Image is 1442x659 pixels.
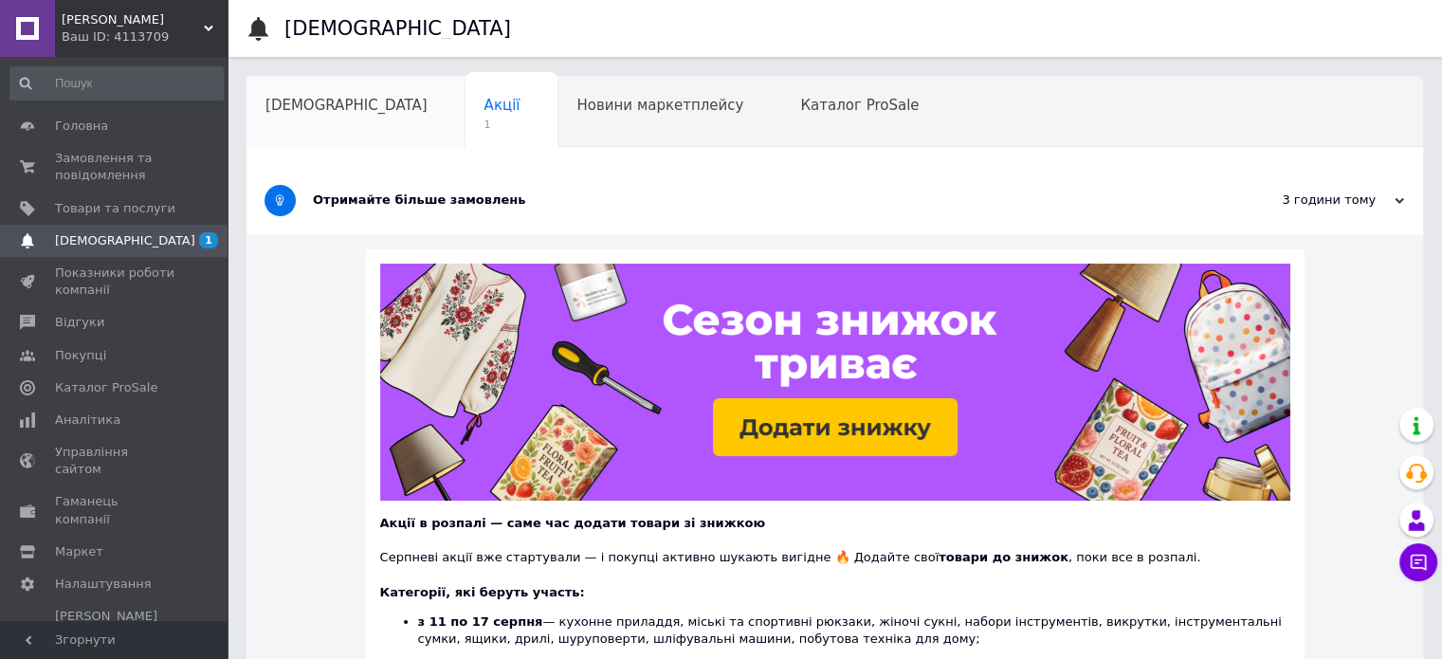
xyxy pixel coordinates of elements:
[55,412,120,429] span: Аналітика
[313,192,1214,209] div: Отримайте більше замовлень
[380,585,585,599] b: Категорії, які беруть участь:
[484,97,520,114] span: Акції
[939,550,1068,564] b: товари до знижок
[800,97,919,114] span: Каталог ProSale
[55,232,195,249] span: [DEMOGRAPHIC_DATA]
[55,576,152,593] span: Налаштування
[55,118,108,135] span: Головна
[484,118,520,132] span: 1
[265,97,428,114] span: [DEMOGRAPHIC_DATA]
[199,232,218,248] span: 1
[576,97,743,114] span: Новини маркетплейсу
[9,66,224,101] input: Пошук
[418,614,543,629] b: з 11 по 17 серпня
[55,444,175,478] span: Управління сайтом
[62,11,204,28] span: Adler
[55,543,103,560] span: Маркет
[55,314,104,331] span: Відгуки
[55,150,175,184] span: Замовлення та повідомлення
[55,347,106,364] span: Покупці
[62,28,228,46] div: Ваш ID: 4113709
[55,379,157,396] span: Каталог ProSale
[55,200,175,217] span: Товари та послуги
[380,532,1290,566] div: Серпневі акції вже стартували — і покупці активно шукають вигідне 🔥 Додайте свої , поки все в роз...
[284,17,511,40] h1: [DEMOGRAPHIC_DATA]
[380,516,765,530] b: Акції в розпалі — саме час додати товари зі знижкою
[1399,543,1437,581] button: Чат з покупцем
[55,265,175,299] span: Показники роботи компанії
[1214,192,1404,209] div: 3 години тому
[55,493,175,527] span: Гаманець компанії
